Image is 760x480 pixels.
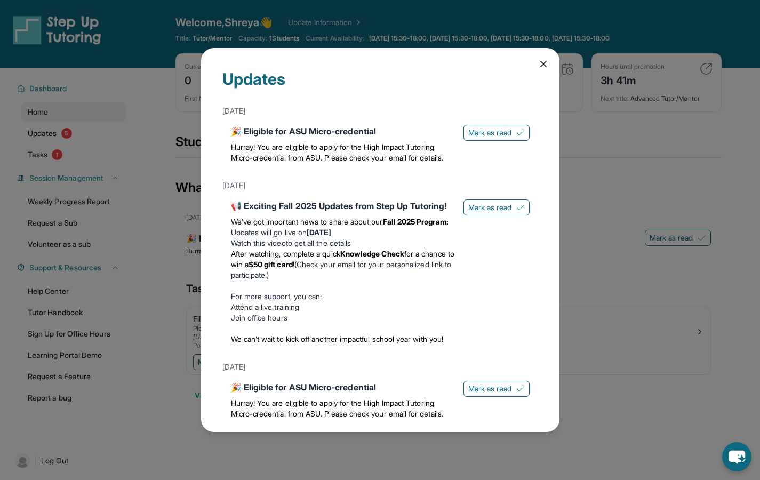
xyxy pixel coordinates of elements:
[231,334,444,343] span: We can’t wait to kick off another impactful school year with you!
[222,176,538,195] div: [DATE]
[463,381,530,397] button: Mark as read
[231,381,455,394] div: 🎉 Eligible for ASU Micro-credential
[516,203,525,212] img: Mark as read
[516,385,525,393] img: Mark as read
[293,260,294,269] span: !
[222,69,538,101] div: Updates
[231,142,443,162] span: Hurray! You are eligible to apply for the High Impact Tutoring Micro-credential from ASU. Please ...
[231,302,300,311] a: Attend a live training
[722,442,751,471] button: chat-button
[468,202,512,213] span: Mark as read
[468,383,512,394] span: Mark as read
[231,313,287,322] a: Join office hours
[231,249,340,258] span: After watching, complete a quick
[231,227,455,238] li: Updates will go live on
[463,125,530,141] button: Mark as read
[463,199,530,215] button: Mark as read
[307,228,331,237] strong: [DATE]
[468,127,512,138] span: Mark as read
[222,357,538,377] div: [DATE]
[231,249,455,281] li: (Check your email for your personalized link to participate.)
[249,260,293,269] strong: $50 gift card
[516,129,525,137] img: Mark as read
[222,101,538,121] div: [DATE]
[231,291,455,302] p: For more support, you can:
[383,217,449,226] strong: Fall 2025 Program:
[231,199,455,212] div: 📢 Exciting Fall 2025 Updates from Step Up Tutoring!
[231,238,286,247] a: Watch this video
[231,125,455,138] div: 🎉 Eligible for ASU Micro-credential
[340,249,404,258] strong: Knowledge Check
[231,238,455,249] li: to get all the details
[231,217,383,226] span: We’ve got important news to share about our
[231,398,443,418] span: Hurray! You are eligible to apply for the High Impact Tutoring Micro-credential from ASU. Please ...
